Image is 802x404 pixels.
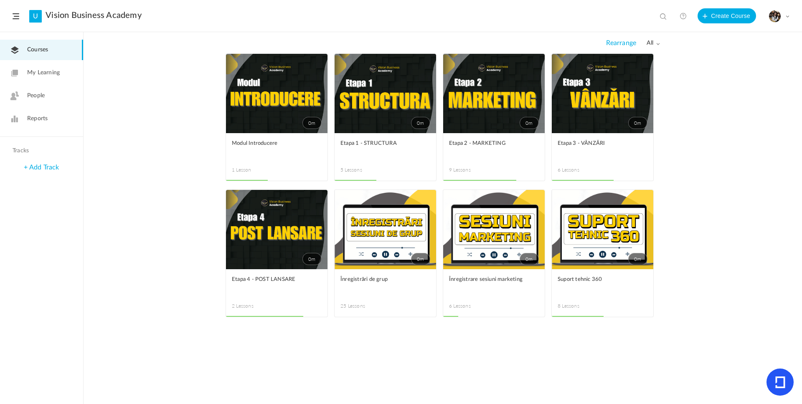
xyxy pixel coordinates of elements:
span: 0m [520,117,539,129]
span: 2 Lessons [232,302,277,310]
span: My Learning [27,68,60,77]
span: Etapa 1 - STRUCTURA [340,139,418,148]
span: Suport tehnic 360 [558,275,635,284]
span: Etapa 2 - MARKETING [449,139,526,148]
span: 9 Lessons [449,166,494,174]
span: 6 Lessons [449,302,494,310]
h4: Tracks [13,147,69,154]
span: 0m [628,117,647,129]
a: 0m [226,54,327,133]
span: 25 Lessons [340,302,386,310]
a: 0m [552,190,653,269]
a: Modul Introducere [232,139,322,158]
a: 0m [443,54,545,133]
span: Înregistrare sesiuni marketing [449,275,526,284]
a: 0m [443,190,545,269]
span: Reports [27,114,48,123]
a: Etapa 2 - MARKETING [449,139,539,158]
a: 0m [552,54,653,133]
a: Înregistrare sesiuni marketing [449,275,539,294]
button: Create Course [698,8,756,23]
a: 0m [335,190,436,269]
span: 5 Lessons [340,166,386,174]
span: 1 Lesson [232,166,277,174]
a: U [29,10,42,23]
span: Înregistrări de grup [340,275,418,284]
span: Modul Introducere [232,139,309,148]
span: 0m [628,253,647,265]
span: Courses [27,45,48,54]
a: + Add Track [24,164,59,171]
span: Etapa 4 - POST LANSARE [232,275,309,284]
a: Înregistrări de grup [340,275,430,294]
span: 0m [411,253,430,265]
a: Etapa 3 - VÂNZĂRI [558,139,647,158]
span: 0m [302,117,322,129]
a: Suport tehnic 360 [558,275,647,294]
span: Rearrange [606,39,636,47]
img: tempimagehs7pti.png [769,10,781,22]
span: Etapa 3 - VÂNZĂRI [558,139,635,148]
span: 0m [411,117,430,129]
span: People [27,91,45,100]
span: 6 Lessons [558,166,603,174]
a: Etapa 1 - STRUCTURA [340,139,430,158]
a: 0m [335,54,436,133]
span: 0m [302,253,322,265]
a: Etapa 4 - POST LANSARE [232,275,322,294]
a: Vision Business Academy [46,10,142,20]
a: 0m [226,190,327,269]
span: 8 Lessons [558,302,603,310]
span: 0m [520,253,539,265]
span: all [647,40,660,47]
